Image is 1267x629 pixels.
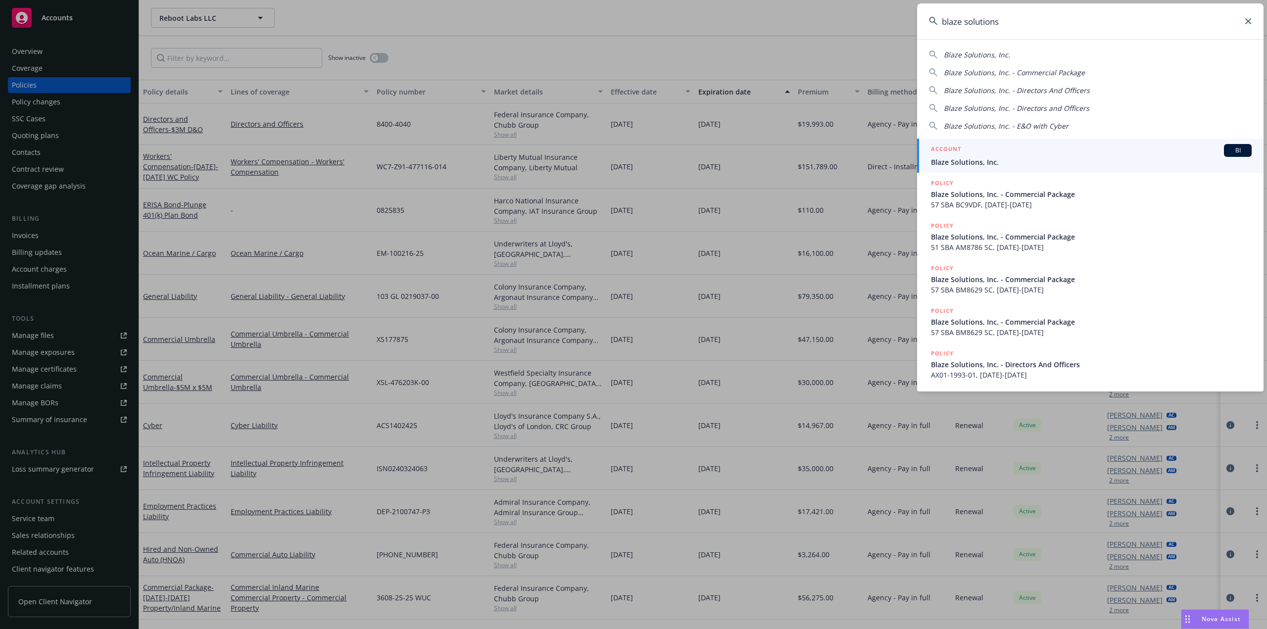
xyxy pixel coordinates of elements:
[931,370,1252,380] span: AX01-1993-01, [DATE]-[DATE]
[917,215,1264,258] a: POLICYBlaze Solutions, Inc. - Commercial Package51 SBA AM8786 SC, [DATE]-[DATE]
[931,178,954,188] h5: POLICY
[917,139,1264,173] a: ACCOUNTBIBlaze Solutions, Inc.
[931,359,1252,370] span: Blaze Solutions, Inc. - Directors And Officers
[917,3,1264,39] input: Search...
[931,221,954,231] h5: POLICY
[931,274,1252,285] span: Blaze Solutions, Inc. - Commercial Package
[917,258,1264,300] a: POLICYBlaze Solutions, Inc. - Commercial Package57 SBA BM8629 SC, [DATE]-[DATE]
[944,103,1089,113] span: Blaze Solutions, Inc. - Directors and Officers
[931,242,1252,252] span: 51 SBA AM8786 SC, [DATE]-[DATE]
[931,348,954,358] h5: POLICY
[931,327,1252,338] span: 57 SBA BM8629 SC, [DATE]-[DATE]
[1202,615,1241,623] span: Nova Assist
[931,189,1252,199] span: Blaze Solutions, Inc. - Commercial Package
[1181,610,1194,629] div: Drag to move
[917,300,1264,343] a: POLICYBlaze Solutions, Inc. - Commercial Package57 SBA BM8629 SC, [DATE]-[DATE]
[931,157,1252,167] span: Blaze Solutions, Inc.
[931,317,1252,327] span: Blaze Solutions, Inc. - Commercial Package
[1181,609,1249,629] button: Nova Assist
[931,306,954,316] h5: POLICY
[1228,146,1248,155] span: BI
[931,285,1252,295] span: 57 SBA BM8629 SC, [DATE]-[DATE]
[931,263,954,273] h5: POLICY
[944,121,1069,131] span: Blaze Solutions, Inc. - E&O with Cyber
[917,343,1264,386] a: POLICYBlaze Solutions, Inc. - Directors And OfficersAX01-1993-01, [DATE]-[DATE]
[944,50,1010,59] span: Blaze Solutions, Inc.
[931,199,1252,210] span: 57 SBA BC9VDF, [DATE]-[DATE]
[931,232,1252,242] span: Blaze Solutions, Inc. - Commercial Package
[931,144,961,156] h5: ACCOUNT
[917,173,1264,215] a: POLICYBlaze Solutions, Inc. - Commercial Package57 SBA BC9VDF, [DATE]-[DATE]
[944,68,1085,77] span: Blaze Solutions, Inc. - Commercial Package
[944,86,1090,95] span: Blaze Solutions, Inc. - Directors And Officers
